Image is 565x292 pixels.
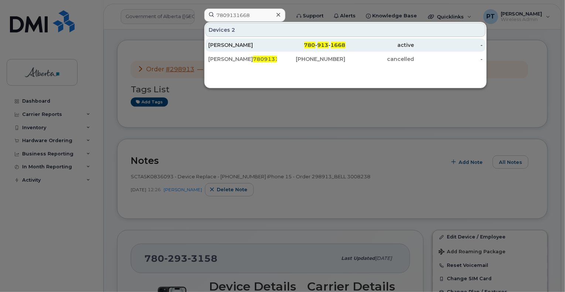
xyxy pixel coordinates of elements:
div: - [414,41,483,49]
a: [PERSON_NAME]7809131668[PHONE_NUMBER]cancelled- [205,52,486,66]
div: Devices [205,23,486,37]
a: [PERSON_NAME]780-913-1668active- [205,38,486,52]
span: 1668 [331,42,346,48]
div: - [414,55,483,63]
span: 2 [232,26,235,34]
span: 7809131668 [253,56,290,62]
div: active [346,41,414,49]
span: 913 [318,42,329,48]
div: [PHONE_NUMBER] [277,55,346,63]
div: - - [277,41,346,49]
div: [PERSON_NAME] [208,41,277,49]
div: cancelled [346,55,414,63]
div: [PERSON_NAME] [208,55,277,63]
span: 780 [304,42,315,48]
input: Find something... [204,8,285,22]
